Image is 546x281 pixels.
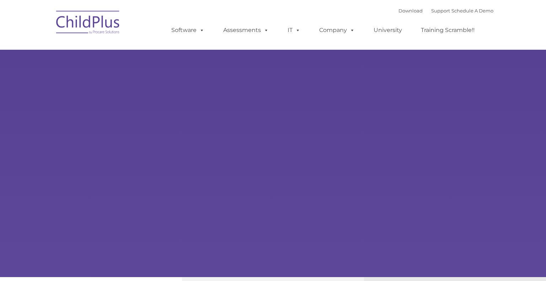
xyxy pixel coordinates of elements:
[366,23,409,37] a: University
[414,23,482,37] a: Training Scramble!!
[164,23,212,37] a: Software
[398,8,423,13] a: Download
[398,8,493,13] font: |
[216,23,276,37] a: Assessments
[53,6,124,41] img: ChildPlus by Procare Solutions
[431,8,450,13] a: Support
[312,23,362,37] a: Company
[280,23,307,37] a: IT
[451,8,493,13] a: Schedule A Demo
